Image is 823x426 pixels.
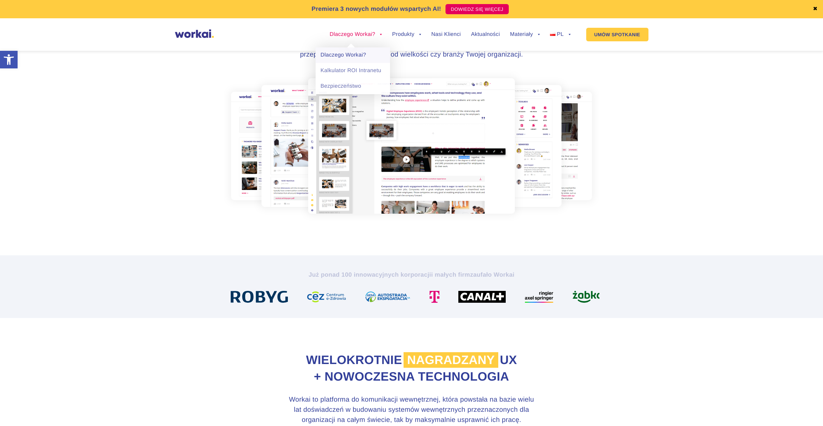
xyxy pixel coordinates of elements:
a: ✖ [813,6,818,12]
p: Premiera 3 nowych modułów wspartych AI! [312,4,441,14]
a: Kalkulator ROI Intranetu [316,63,390,79]
h2: Już ponad 100 innowacyjnych korporacji zaufało Workai [224,271,599,279]
a: Aktualności [471,32,500,37]
iframe: Popup CTA [3,368,186,423]
span: PL [557,31,564,37]
a: UMÓW SPOTKANIE [586,28,648,41]
h2: Wielokrotnie UX + nowoczesna technologia [224,352,599,385]
h3: Workai to platforma do komunikacji wewnętrznej, która powstała na bazie wielu lat doświadczeń w b... [285,395,539,425]
a: Dlaczego Workai? [316,47,390,63]
i: i małych firm [431,271,470,278]
a: Materiały [510,32,540,37]
img: why Workai? [224,70,599,221]
span: nagradzany [404,352,498,368]
a: Dlaczego Workai? [330,32,382,37]
a: Produkty [392,32,421,37]
a: Nasi Klienci [431,32,461,37]
a: DOWIEDZ SIĘ WIĘCEJ [445,4,509,14]
a: Bezpieczeństwo [316,79,390,94]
